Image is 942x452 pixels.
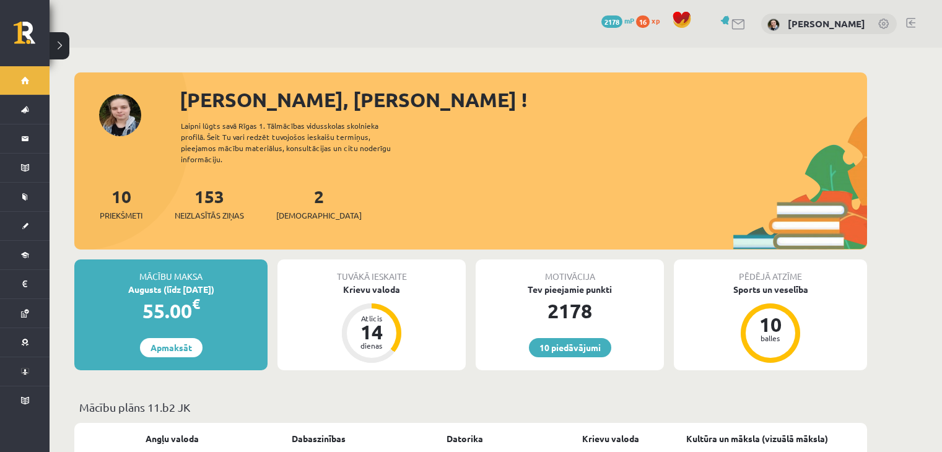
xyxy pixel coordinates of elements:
div: Krievu valoda [277,283,466,296]
span: Priekšmeti [100,209,142,222]
a: Dabaszinības [292,432,346,445]
div: Pēdējā atzīme [674,259,867,283]
a: 2[DEMOGRAPHIC_DATA] [276,185,362,222]
div: 2178 [476,296,664,326]
span: Neizlasītās ziņas [175,209,244,222]
div: 55.00 [74,296,268,326]
div: Mācību maksa [74,259,268,283]
a: Sports un veselība 10 balles [674,283,867,365]
a: 2178 mP [601,15,634,25]
a: 10Priekšmeti [100,185,142,222]
div: Sports un veselība [674,283,867,296]
a: Apmaksāt [140,338,203,357]
span: [DEMOGRAPHIC_DATA] [276,209,362,222]
div: [PERSON_NAME], [PERSON_NAME] ! [180,85,867,115]
a: Kultūra un māksla (vizuālā māksla) [686,432,828,445]
a: 153Neizlasītās ziņas [175,185,244,222]
p: Mācību plāns 11.b2 JK [79,399,862,415]
img: Dita Maija Kalniņa-Rainska [767,19,780,31]
div: 14 [353,322,390,342]
a: 10 piedāvājumi [529,338,611,357]
span: mP [624,15,634,25]
a: Krievu valoda Atlicis 14 dienas [277,283,466,365]
div: 10 [752,315,789,334]
a: Datorika [447,432,483,445]
span: 16 [636,15,650,28]
a: 16 xp [636,15,666,25]
span: € [192,295,200,313]
a: Angļu valoda [146,432,199,445]
div: Tuvākā ieskaite [277,259,466,283]
div: dienas [353,342,390,349]
span: 2178 [601,15,622,28]
a: [PERSON_NAME] [788,17,865,30]
div: Laipni lūgts savā Rīgas 1. Tālmācības vidusskolas skolnieka profilā. Šeit Tu vari redzēt tuvojošo... [181,120,412,165]
span: xp [652,15,660,25]
div: Tev pieejamie punkti [476,283,664,296]
a: Krievu valoda [582,432,639,445]
a: Rīgas 1. Tālmācības vidusskola [14,22,50,53]
div: Atlicis [353,315,390,322]
div: Motivācija [476,259,664,283]
div: balles [752,334,789,342]
div: Augusts (līdz [DATE]) [74,283,268,296]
